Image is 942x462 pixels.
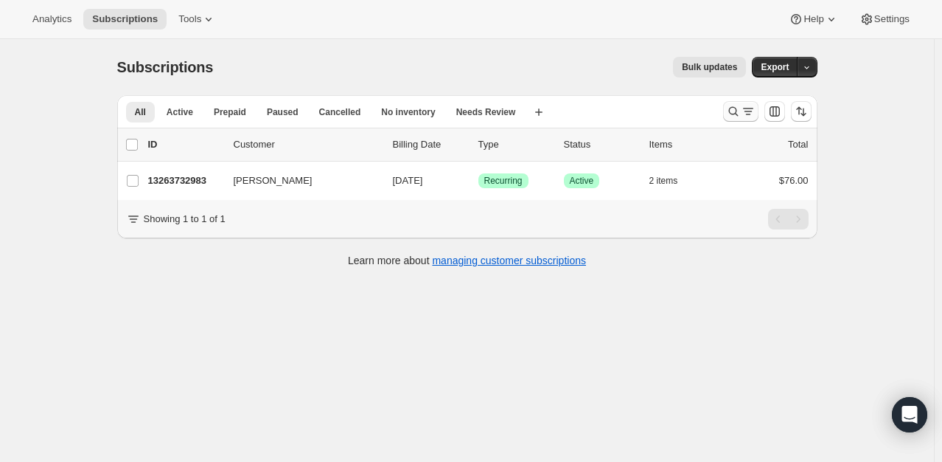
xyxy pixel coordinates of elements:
button: 2 items [649,170,694,191]
button: Customize table column order and visibility [764,101,785,122]
button: Search and filter results [723,101,758,122]
span: All [135,106,146,118]
a: managing customer subscriptions [432,255,586,266]
button: Analytics [24,9,80,30]
button: Settings [851,9,918,30]
p: Customer [234,137,381,152]
p: 13263732983 [148,173,222,188]
span: Recurring [484,175,523,187]
span: Subscriptions [92,13,158,25]
div: 13263732983[PERSON_NAME][DATE]SuccessRecurringSuccessActive2 items$76.00 [148,170,809,191]
span: [PERSON_NAME] [234,173,313,188]
p: Total [788,137,808,152]
span: 2 items [649,175,678,187]
button: Tools [170,9,225,30]
span: Subscriptions [117,59,214,75]
span: Active [167,106,193,118]
span: Needs Review [456,106,516,118]
span: Paused [267,106,299,118]
div: IDCustomerBilling DateTypeStatusItemsTotal [148,137,809,152]
span: Active [570,175,594,187]
button: Help [780,9,847,30]
span: Help [803,13,823,25]
span: Settings [874,13,910,25]
p: Learn more about [348,253,586,268]
button: Export [752,57,798,77]
span: $76.00 [779,175,809,186]
span: Tools [178,13,201,25]
span: Cancelled [319,106,361,118]
span: Prepaid [214,106,246,118]
p: Status [564,137,638,152]
button: Create new view [527,102,551,123]
nav: Pagination [768,209,809,230]
p: Showing 1 to 1 of 1 [144,212,226,227]
button: Subscriptions [83,9,167,30]
div: Items [649,137,723,152]
p: ID [148,137,222,152]
button: [PERSON_NAME] [225,169,372,193]
span: [DATE] [393,175,423,186]
span: Export [761,61,789,73]
span: Bulk updates [682,61,737,73]
button: Bulk updates [673,57,746,77]
button: Sort the results [791,101,812,122]
div: Open Intercom Messenger [892,397,927,432]
p: Billing Date [393,137,467,152]
span: Analytics [32,13,71,25]
div: Type [478,137,552,152]
span: No inventory [381,106,435,118]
